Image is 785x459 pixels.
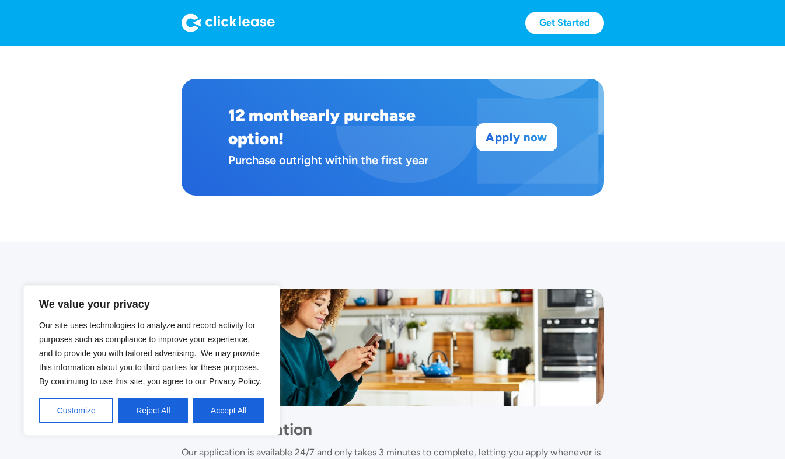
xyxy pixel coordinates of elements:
button: Reject All [118,398,188,423]
a: Apply now [477,124,557,151]
img: Logo [182,13,275,32]
div: Purchase outright within the first year [228,150,462,171]
a: Get Started [525,12,604,34]
h1: 12 month [228,105,300,125]
h1: More information [182,418,604,441]
h1: early purchase option! [228,105,416,148]
p: We value your privacy [39,297,264,311]
span: Our site uses technologies to analyze and record activity for purposes such as compliance to impr... [39,321,261,386]
button: Accept All [193,398,264,423]
div: We value your privacy [23,285,280,436]
button: Customize [39,398,113,423]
